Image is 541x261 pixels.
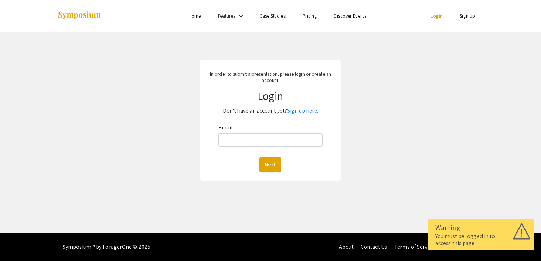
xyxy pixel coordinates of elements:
label: Email: [218,122,234,133]
a: Contact Us [361,243,387,250]
div: Warning [435,222,527,233]
a: Sign Up [460,13,475,19]
div: Symposium™ by ForagerOne © 2025 [63,233,150,261]
a: Discover Events [334,13,366,19]
a: Terms of Service [394,243,434,250]
a: Features [218,13,236,19]
a: Login [430,13,443,19]
a: About [339,243,354,250]
a: Home [189,13,201,19]
a: Pricing [303,13,317,19]
mat-icon: Expand Features list [237,12,245,20]
a: Case Studies [260,13,286,19]
button: Next [259,157,281,172]
a: Sign up here. [287,107,318,114]
p: Don't have an account yet? [205,105,335,116]
img: Symposium by ForagerOne [57,11,101,20]
div: You must be logged in to access this page. [435,233,527,247]
h1: Login [205,89,335,102]
p: In order to submit a presentation, please login or create an account. [205,71,335,83]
